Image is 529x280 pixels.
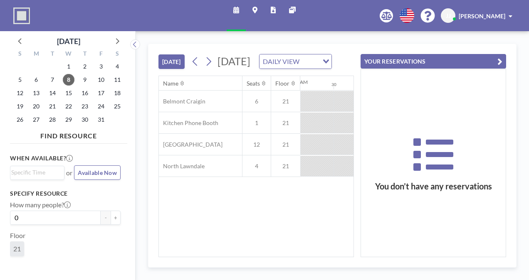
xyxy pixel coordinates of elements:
[242,162,271,170] span: 4
[242,98,271,105] span: 6
[242,141,271,148] span: 12
[63,101,74,112] span: Wednesday, October 22, 2025
[63,87,74,99] span: Wednesday, October 15, 2025
[111,61,123,72] span: Saturday, October 4, 2025
[30,101,42,112] span: Monday, October 20, 2025
[109,49,125,60] div: S
[95,101,107,112] span: Friday, October 24, 2025
[158,54,185,69] button: [DATE]
[10,128,127,140] h4: FIND RESOURCE
[111,101,123,112] span: Saturday, October 25, 2025
[63,74,74,86] span: Wednesday, October 8, 2025
[74,165,121,180] button: Available Now
[28,49,44,60] div: M
[44,49,61,60] div: T
[63,61,74,72] span: Wednesday, October 1, 2025
[294,79,308,85] div: 12AM
[261,56,301,67] span: DAILY VIEW
[79,101,91,112] span: Thursday, October 23, 2025
[10,166,64,179] div: Search for option
[163,80,178,87] div: Name
[111,87,123,99] span: Saturday, October 18, 2025
[159,141,222,148] span: [GEOGRAPHIC_DATA]
[79,61,91,72] span: Thursday, October 2, 2025
[63,114,74,125] span: Wednesday, October 29, 2025
[11,168,59,177] input: Search for option
[95,114,107,125] span: Friday, October 31, 2025
[95,61,107,72] span: Friday, October 3, 2025
[47,87,58,99] span: Tuesday, October 14, 2025
[13,7,30,24] img: organization-logo
[218,55,250,67] span: [DATE]
[95,74,107,86] span: Friday, October 10, 2025
[271,141,300,148] span: 21
[111,211,121,225] button: +
[30,114,42,125] span: Monday, October 27, 2025
[10,190,121,197] h3: Specify resource
[361,54,506,69] button: YOUR RESERVATIONS
[12,49,28,60] div: S
[57,35,80,47] div: [DATE]
[260,54,331,69] div: Search for option
[61,49,77,60] div: W
[10,231,25,240] label: Floor
[10,263,24,271] label: Type
[271,98,300,105] span: 21
[111,74,123,86] span: Saturday, October 11, 2025
[79,114,91,125] span: Thursday, October 30, 2025
[14,74,26,86] span: Sunday, October 5, 2025
[361,181,506,192] h3: You don’t have any reservations
[79,74,91,86] span: Thursday, October 9, 2025
[331,82,336,87] div: 30
[47,101,58,112] span: Tuesday, October 21, 2025
[47,74,58,86] span: Tuesday, October 7, 2025
[302,56,318,67] input: Search for option
[13,245,21,253] span: 21
[14,101,26,112] span: Sunday, October 19, 2025
[14,87,26,99] span: Sunday, October 12, 2025
[101,211,111,225] button: -
[242,119,271,127] span: 1
[159,98,205,105] span: Belmont Craigin
[10,201,71,209] label: How many people?
[159,119,218,127] span: Kitchen Phone Booth
[247,80,260,87] div: Seats
[79,87,91,99] span: Thursday, October 16, 2025
[95,87,107,99] span: Friday, October 17, 2025
[93,49,109,60] div: F
[159,162,205,170] span: North Lawndale
[30,87,42,99] span: Monday, October 13, 2025
[275,80,289,87] div: Floor
[47,114,58,125] span: Tuesday, October 28, 2025
[30,74,42,86] span: Monday, October 6, 2025
[446,12,451,20] span: JJ
[271,162,300,170] span: 21
[77,49,93,60] div: T
[78,169,117,176] span: Available Now
[459,12,505,20] span: [PERSON_NAME]
[271,119,300,127] span: 21
[66,169,72,177] span: or
[14,114,26,125] span: Sunday, October 26, 2025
